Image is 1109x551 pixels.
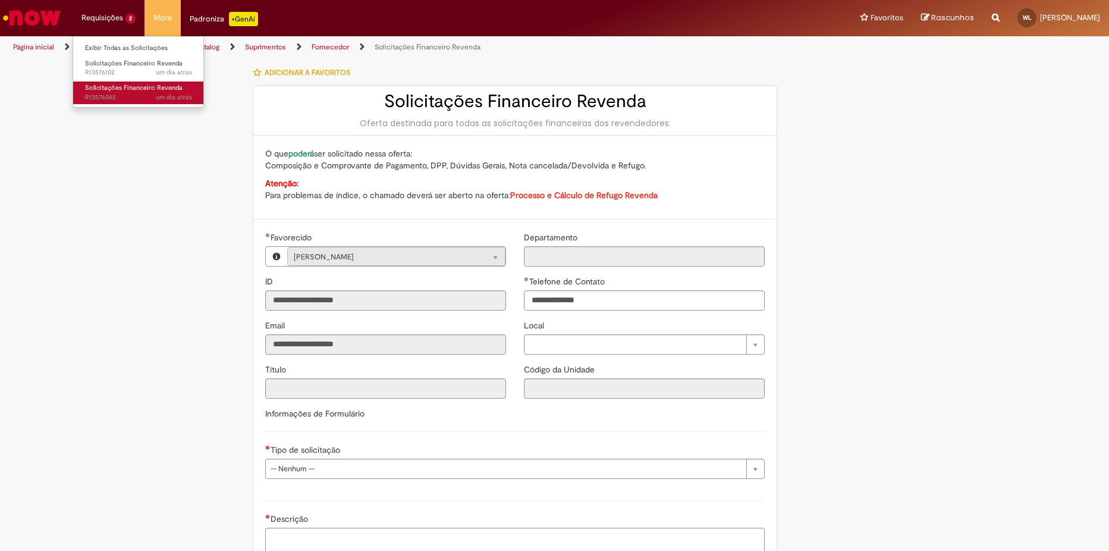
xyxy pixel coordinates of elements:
strong: Atenção: [265,178,299,189]
span: Solicitações Financeiro Revenda [85,59,183,68]
span: Requisições [81,12,123,24]
a: Aberto R13576042 : Solicitações Financeiro Revenda [73,82,204,104]
label: Somente leitura - Email [265,320,287,331]
a: Página inicial [13,42,54,52]
h2: Solicitações Financeiro Revenda [265,92,765,111]
p: O que ser solicitado nessa oferta: Composição e Comprovante de Pagamento, DPP, Dúvidas Gerais, No... [265,148,765,171]
div: Padroniza [190,12,258,26]
span: um dia atrás [156,68,192,77]
div: Oferta destinada para todas as solicitações financeiras dos revendedores. [265,117,765,129]
label: Somente leitura - Departamento [524,231,580,243]
span: Somente leitura - Email [265,320,287,331]
p: +GenAi [229,12,258,26]
span: Adicionar a Favoritos [265,68,350,77]
label: Somente leitura - Código da Unidade [524,364,597,375]
span: -- Nenhum -- [271,459,740,478]
a: Fornecedor [312,42,349,52]
a: Solicitações Financeiro Revenda [375,42,480,52]
a: Exibir Todas as Solicitações [73,42,204,55]
label: Somente leitura - Necessários - Favorecido [265,231,314,243]
span: 2 [125,14,136,24]
span: Necessários [265,514,271,519]
span: R13576102 [85,68,192,77]
span: Favoritos [871,12,903,24]
input: Título [265,378,506,399]
a: Processo e Cálculo de Refugo Revenda [510,190,658,201]
button: Favorecido, Visualizar este registro Walas Luiz [266,247,287,266]
label: Somente leitura - Título [265,364,288,375]
strong: poderá [288,148,314,159]
span: WL [1023,14,1032,21]
span: Telefone de Contato [529,276,607,287]
span: Somente leitura - ID [265,276,275,287]
a: Rascunhos [921,12,974,24]
span: [PERSON_NAME] [294,248,475,267]
ul: Trilhas de página [9,36,730,58]
a: [PERSON_NAME]Limpar campo Favorecido [287,247,505,266]
ul: Requisições [73,36,204,108]
input: Telefone de Contato [524,290,765,311]
span: Somente leitura - Departamento [524,232,580,243]
label: Informações de Formulário [265,408,365,419]
span: Tipo de solicitação [271,444,343,455]
span: [PERSON_NAME] [1040,12,1100,23]
span: um dia atrás [156,93,192,102]
span: Rascunhos [931,12,974,23]
span: Obrigatório Preenchido [265,233,271,237]
span: Solicitações Financeiro Revenda [85,83,183,92]
span: Necessários [265,445,271,450]
time: 29/09/2025 11:12:08 [156,93,192,102]
time: 29/09/2025 11:19:00 [156,68,192,77]
label: Somente leitura - ID [265,275,275,287]
span: Local [524,320,546,331]
span: Obrigatório Preenchido [524,277,529,281]
input: Departamento [524,246,765,267]
input: Email [265,334,506,355]
span: Descrição [271,514,310,524]
input: ID [265,290,506,311]
button: Adicionar a Favoritos [253,60,357,85]
a: Suprimentos [245,42,286,52]
a: Aberto R13576102 : Solicitações Financeiro Revenda [73,57,204,79]
img: ServiceNow [1,6,62,30]
input: Código da Unidade [524,378,765,399]
p: Para problemas de índice, o chamado deverá ser aberto na oferta: [265,177,765,201]
span: More [153,12,172,24]
span: Somente leitura - Título [265,364,288,375]
span: Somente leitura - Código da Unidade [524,364,597,375]
span: Necessários - Favorecido [271,232,314,243]
a: Limpar campo Local [524,334,765,355]
span: R13576042 [85,93,192,102]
